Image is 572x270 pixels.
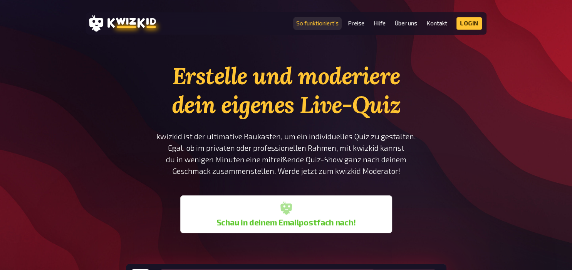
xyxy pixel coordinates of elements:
a: Hilfe [374,20,386,27]
a: Über uns [395,20,417,27]
a: Kontakt [426,20,447,27]
a: Login [456,17,482,30]
a: So funktioniert's [296,20,339,27]
b: Schau in deinem Emailpostfach nach! [216,218,356,227]
p: kwizkid ist der ultimative Baukasten, um ein individuelles Quiz zu gestalten. Egal, ob im private... [156,131,416,177]
h1: Erstelle und moderiere dein eigenes Live-Quiz [156,62,416,119]
a: Preise [348,20,364,27]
